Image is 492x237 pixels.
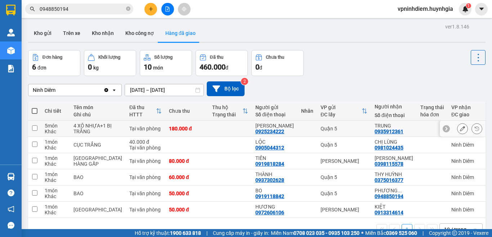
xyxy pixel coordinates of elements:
[37,65,46,71] span: đơn
[56,86,57,94] input: Selected Ninh Diêm.
[445,23,469,31] div: ver 1.8.146
[73,155,122,161] div: TX
[375,129,403,134] div: 0935912361
[160,24,201,42] button: Hàng đã giao
[321,158,367,164] div: [PERSON_NAME]
[375,177,403,183] div: 0375016377
[420,104,444,110] div: Trạng thái
[43,55,62,60] div: Đơn hàng
[129,158,162,164] div: Tại văn phòng
[45,129,66,134] div: Khác
[169,126,205,131] div: 180.000 đ
[255,210,284,215] div: 0972606106
[255,129,284,134] div: 0925234222
[129,191,162,196] div: Tại văn phòng
[135,229,201,237] span: Hỗ trợ kỹ thuật:
[126,6,130,11] span: close-circle
[45,139,66,145] div: 1 món
[444,226,466,233] div: 10 / trang
[28,24,57,42] button: Kho gửi
[301,108,313,114] div: Nhãn
[255,104,294,110] div: Người gửi
[33,86,55,94] div: Ninh Diêm
[392,4,459,13] span: vpninhdiem.huynhgia
[375,171,413,177] div: THY HUỲNH
[196,50,248,76] button: Đã thu460.000đ
[255,171,294,177] div: THÀNH
[321,112,362,117] div: ĐC lấy
[169,108,205,114] div: Chưa thu
[255,188,294,193] div: BO
[375,112,413,118] div: Số điện thoại
[255,193,284,199] div: 0919118842
[266,55,284,60] div: Chưa thu
[129,126,162,131] div: Tại văn phòng
[120,24,160,42] button: Kho công nợ
[169,158,205,164] div: 80.000 đ
[8,206,14,213] span: notification
[375,155,413,161] div: KIM
[148,6,153,12] span: plus
[321,104,362,110] div: VP gửi
[200,63,225,71] span: 460.000
[317,102,371,121] th: Toggle SortBy
[255,155,294,161] div: TIÊN
[375,139,413,145] div: CHỊ LÙNG
[375,145,403,151] div: 0981024435
[321,191,367,196] div: Quận 5
[321,142,367,148] div: Quận 5
[294,230,359,236] strong: 0708 023 035 - 0935 103 250
[86,24,120,42] button: Kho nhận
[126,102,165,121] th: Toggle SortBy
[32,63,36,71] span: 6
[45,204,66,210] div: 1 món
[182,6,187,12] span: aim
[111,87,117,93] svg: open
[8,189,14,196] span: question-circle
[467,3,470,8] span: 1
[73,161,122,167] div: HÀNG GẤP
[73,207,122,213] div: TX
[475,3,488,15] button: caret-down
[88,63,92,71] span: 0
[45,193,66,199] div: Khác
[73,142,122,148] div: CỤC TRẮNG
[466,3,471,8] sup: 1
[129,174,162,180] div: Tại văn phòng
[144,3,157,15] button: plus
[161,3,174,15] button: file-add
[207,81,245,96] button: Bộ lọc
[154,55,173,60] div: Số lượng
[386,230,417,236] strong: 0369 525 060
[361,232,363,234] span: ⚪️
[129,207,162,213] div: Tại văn phòng
[7,173,15,180] img: warehouse-icon
[45,155,66,161] div: 1 món
[321,207,367,213] div: [PERSON_NAME]
[375,104,413,109] div: Người nhận
[241,78,248,85] sup: 2
[7,65,15,72] img: solution-icon
[45,210,66,215] div: Khác
[140,50,192,76] button: Số lượng10món
[169,207,205,213] div: 50.000 đ
[178,3,191,15] button: aim
[255,204,294,210] div: HƯƠNG
[255,112,294,117] div: Số điện thoại
[45,171,66,177] div: 1 món
[129,139,162,145] div: 40.000 đ
[169,174,205,180] div: 60.000 đ
[28,50,80,76] button: Đơn hàng6đơn
[472,227,478,232] svg: open
[271,229,359,237] span: Miền Nam
[7,29,15,36] img: warehouse-icon
[129,145,162,151] div: Tại văn phòng
[375,188,413,193] div: PHƯƠNG TRIỀU
[457,123,468,134] div: Sửa đơn hàng
[45,108,66,114] div: Chi tiết
[321,174,367,180] div: Quận 5
[45,145,66,151] div: Khác
[478,6,485,12] span: caret-down
[375,161,403,167] div: 0398115578
[210,55,223,60] div: Đã thu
